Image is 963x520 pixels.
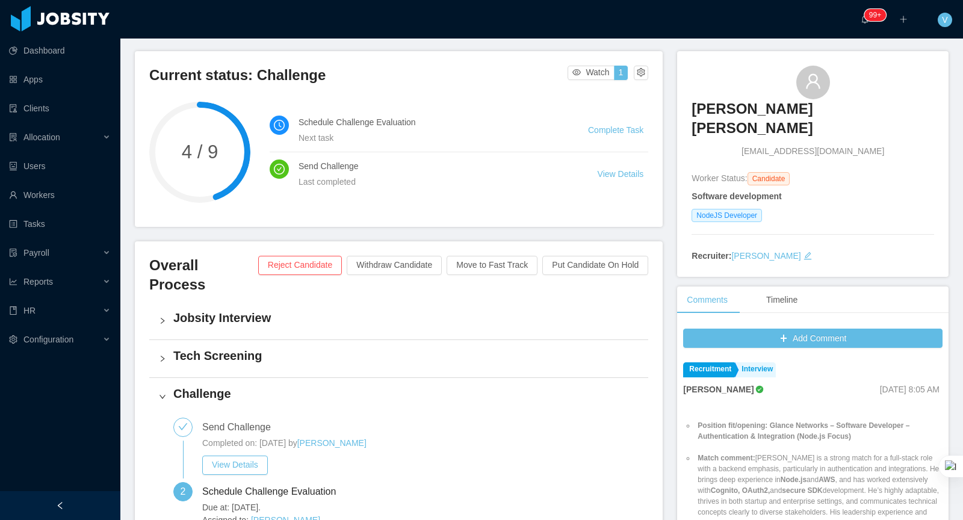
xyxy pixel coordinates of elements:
strong: [PERSON_NAME] [683,385,754,394]
span: V [942,13,947,27]
a: [PERSON_NAME] [PERSON_NAME] [692,99,934,146]
i: icon: book [9,306,17,315]
strong: AWS [819,475,835,484]
div: Timeline [757,286,807,314]
i: icon: edit [804,252,812,260]
span: Allocation [23,132,60,142]
button: Reject Candidate [258,256,342,275]
div: Schedule Challenge Evaluation [202,482,345,501]
a: [PERSON_NAME] [731,251,800,261]
span: Due at: [DATE]. [202,501,639,514]
div: Send Challenge [202,418,280,437]
button: Withdraw Candidate [347,256,442,275]
div: Next task [299,131,559,144]
span: Worker Status: [692,173,747,183]
a: [PERSON_NAME] [297,438,367,448]
i: icon: right [159,393,166,400]
h4: Send Challenge [299,159,569,173]
i: icon: check [178,422,188,432]
a: icon: pie-chartDashboard [9,39,111,63]
h4: Schedule Challenge Evaluation [299,116,559,129]
strong: Cognito, OAuth2, [711,486,770,495]
i: icon: bell [861,15,869,23]
span: 4 / 9 [149,143,250,161]
a: icon: appstoreApps [9,67,111,91]
button: View Details [202,456,268,475]
button: Put Candidate On Hold [542,256,648,275]
span: Configuration [23,335,73,344]
button: 1 [614,66,628,80]
i: icon: right [159,317,166,324]
div: icon: rightTech Screening [149,340,648,377]
h4: Tech Screening [173,347,639,364]
button: Move to Fast Track [447,256,537,275]
sup: 903 [864,9,886,21]
strong: Position fit/opening: [698,421,767,430]
i: icon: line-chart [9,277,17,286]
div: Last completed [299,175,569,188]
span: Payroll [23,248,49,258]
div: Comments [677,286,737,314]
i: icon: check-circle [274,164,285,175]
strong: Glance Networks – Software Developer – Authentication & Integration (Node.js Focus) [698,421,909,441]
span: Candidate [748,172,790,185]
span: Completed on: [DATE] by [202,438,297,448]
i: icon: file-protect [9,249,17,257]
h4: Challenge [173,385,639,402]
span: [DATE] 8:05 AM [880,385,940,394]
a: icon: auditClients [9,96,111,120]
button: icon: plusAdd Comment [683,329,943,348]
i: icon: clock-circle [274,120,285,131]
span: HR [23,306,36,315]
a: Recruitment [683,362,734,377]
a: icon: profileTasks [9,212,111,236]
strong: Match comment: [698,454,755,462]
span: 2 [181,486,186,497]
div: icon: rightJobsity Interview [149,302,648,339]
i: icon: solution [9,133,17,141]
span: [EMAIL_ADDRESS][DOMAIN_NAME] [742,145,884,158]
i: icon: right [159,355,166,362]
h3: Current status: Challenge [149,66,568,85]
a: Complete Task [588,125,643,135]
span: Reports [23,277,53,286]
i: icon: plus [899,15,908,23]
strong: Recruiter: [692,251,731,261]
h4: Jobsity Interview [173,309,639,326]
a: icon: robotUsers [9,154,111,178]
span: NodeJS Developer [692,209,762,222]
a: Interview [735,362,776,377]
i: icon: setting [9,335,17,344]
a: View Details [202,460,268,469]
strong: Software development [692,191,781,201]
a: View Details [598,169,644,179]
button: icon: eyeWatch [568,66,614,80]
strong: Node.js [781,475,807,484]
a: icon: userWorkers [9,183,111,207]
button: icon: setting [634,66,648,80]
strong: secure SDK [782,486,822,495]
i: icon: user [805,73,822,90]
h3: Overall Process [149,256,258,295]
div: icon: rightChallenge [149,378,648,415]
h3: [PERSON_NAME] [PERSON_NAME] [692,99,934,138]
